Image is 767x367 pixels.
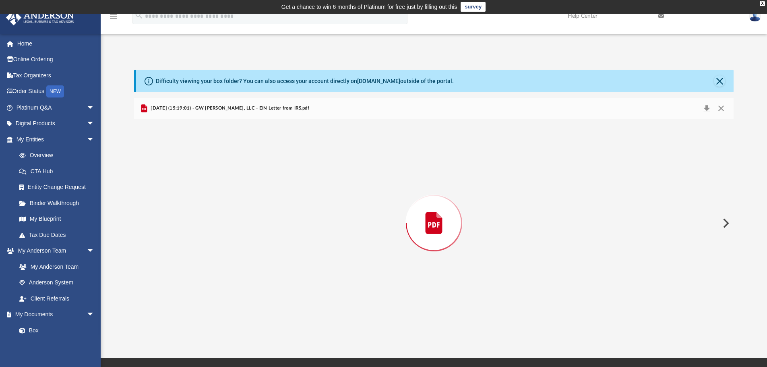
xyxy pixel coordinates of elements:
[11,259,99,275] a: My Anderson Team
[11,322,99,338] a: Box
[749,10,761,22] img: User Pic
[134,11,143,20] i: search
[281,2,457,12] div: Get a chance to win 6 months of Platinum for free just by filling out this
[11,195,107,211] a: Binder Walkthrough
[714,75,725,87] button: Close
[4,10,76,25] img: Anderson Advisors Platinum Portal
[87,100,103,116] span: arrow_drop_down
[134,98,734,327] div: Preview
[87,131,103,148] span: arrow_drop_down
[6,131,107,147] a: My Entitiesarrow_drop_down
[6,243,103,259] a: My Anderson Teamarrow_drop_down
[11,147,107,164] a: Overview
[46,85,64,97] div: NEW
[11,163,107,179] a: CTA Hub
[461,2,486,12] a: survey
[760,1,765,6] div: close
[716,212,734,234] button: Next File
[87,307,103,323] span: arrow_drop_down
[6,35,107,52] a: Home
[11,179,107,195] a: Entity Change Request
[11,290,103,307] a: Client Referrals
[6,116,107,132] a: Digital Productsarrow_drop_down
[109,11,118,21] i: menu
[87,116,103,132] span: arrow_drop_down
[357,78,400,84] a: [DOMAIN_NAME]
[6,307,103,323] a: My Documentsarrow_drop_down
[699,103,714,114] button: Download
[6,100,107,116] a: Platinum Q&Aarrow_drop_down
[149,105,309,112] span: [DATE] (15:19:01) - GW [PERSON_NAME], LLC - EIN Letter from IRS.pdf
[714,103,728,114] button: Close
[6,52,107,68] a: Online Ordering
[11,338,103,355] a: Meeting Minutes
[11,227,107,243] a: Tax Due Dates
[6,67,107,83] a: Tax Organizers
[87,243,103,259] span: arrow_drop_down
[11,275,103,291] a: Anderson System
[109,15,118,21] a: menu
[6,83,107,100] a: Order StatusNEW
[11,211,103,227] a: My Blueprint
[156,77,454,85] div: Difficulty viewing your box folder? You can also access your account directly on outside of the p...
